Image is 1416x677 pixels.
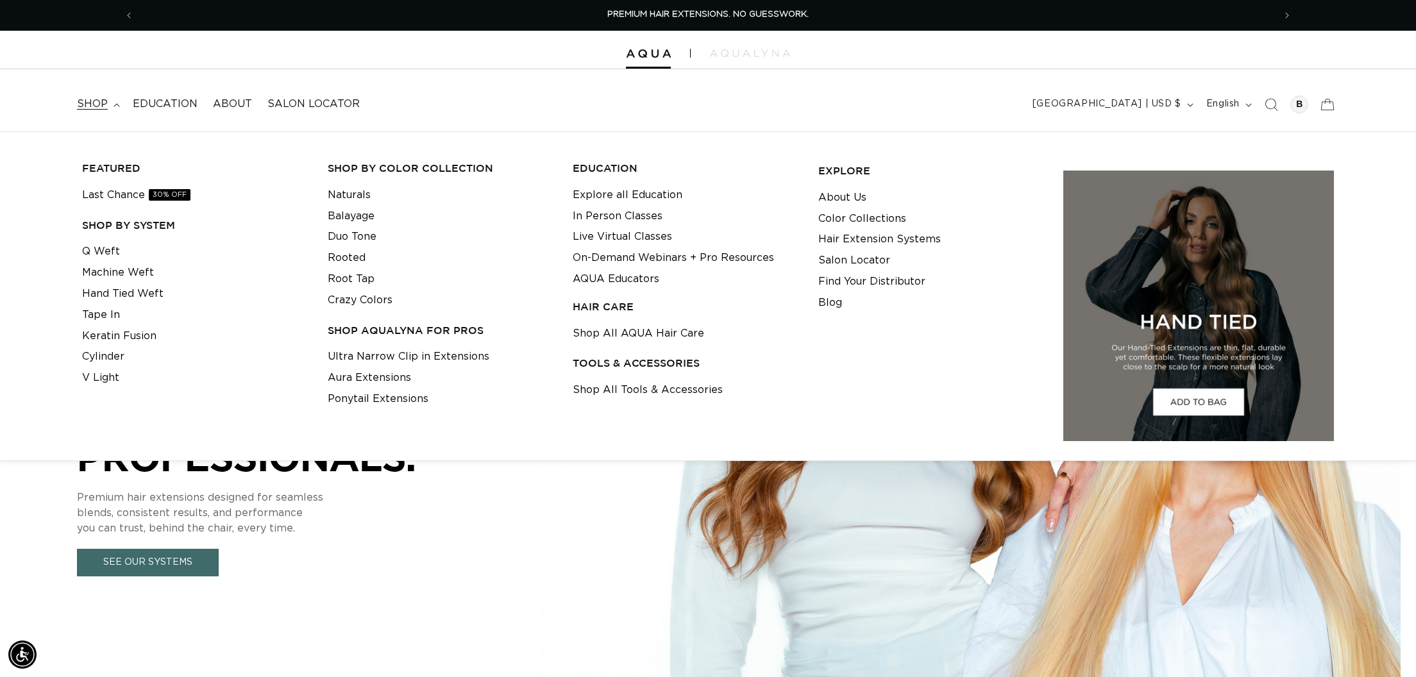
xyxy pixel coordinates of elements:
a: Naturals [328,185,371,206]
span: Salon Locator [267,97,360,111]
a: Find Your Distributor [818,271,925,292]
summary: shop [69,90,125,119]
a: Hair Extension Systems [818,229,941,250]
a: See Our Systems [77,549,219,576]
button: [GEOGRAPHIC_DATA] | USD $ [1025,92,1199,117]
span: [GEOGRAPHIC_DATA] | USD $ [1032,97,1181,111]
a: Q Weft [82,241,120,262]
a: Root Tap [328,269,375,290]
a: Salon Locator [260,90,367,119]
button: English [1199,92,1257,117]
span: Education [133,97,198,111]
iframe: Chat Widget [1352,615,1416,677]
a: Rooted [328,247,366,269]
a: Shop All Tools & Accessories [573,380,723,401]
h3: EXPLORE [818,164,1044,178]
a: Explore all Education [573,185,682,206]
h3: EDUCATION [573,162,798,175]
span: shop [77,97,108,111]
a: AQUA Educators [573,269,659,290]
h3: TOOLS & ACCESSORIES [573,356,798,370]
a: Blog [818,292,842,313]
img: Aqua Hair Extensions [626,49,671,58]
summary: Search [1257,90,1285,119]
button: Previous announcement [115,3,143,28]
a: About Us [818,187,866,208]
a: V Light [82,367,119,389]
span: PREMIUM HAIR EXTENSIONS. NO GUESSWORK. [607,10,809,19]
a: Salon Locator [818,250,890,271]
h3: HAIR CARE [573,300,798,313]
a: Balayage [328,206,375,227]
span: English [1206,97,1240,111]
span: 30% OFF [149,189,190,201]
a: Tape In [82,305,120,326]
span: About [213,97,252,111]
a: Keratin Fusion [82,326,156,347]
a: Cylinder [82,346,124,367]
a: Ultra Narrow Clip in Extensions [328,346,489,367]
a: Machine Weft [82,262,154,283]
h3: FEATURED [82,162,308,175]
a: Shop All AQUA Hair Care [573,323,704,344]
h3: Shop by Color Collection [328,162,553,175]
a: Education [125,90,205,119]
a: On-Demand Webinars + Pro Resources [573,247,774,269]
img: aqualyna.com [710,49,790,57]
a: Hand Tied Weft [82,283,164,305]
a: Last Chance30% OFF [82,185,190,206]
h3: SHOP BY SYSTEM [82,219,308,232]
a: In Person Classes [573,206,662,227]
a: About [205,90,260,119]
div: Accessibility Menu [8,640,37,669]
a: Ponytail Extensions [328,389,428,410]
a: Color Collections [818,208,906,230]
a: Aura Extensions [328,367,411,389]
a: Crazy Colors [328,290,392,311]
button: Next announcement [1273,3,1301,28]
a: Live Virtual Classes [573,226,672,247]
p: Premium hair extensions designed for seamless blends, consistent results, and performance you can... [77,490,462,536]
h3: Shop AquaLyna for Pros [328,324,553,337]
a: Duo Tone [328,226,376,247]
